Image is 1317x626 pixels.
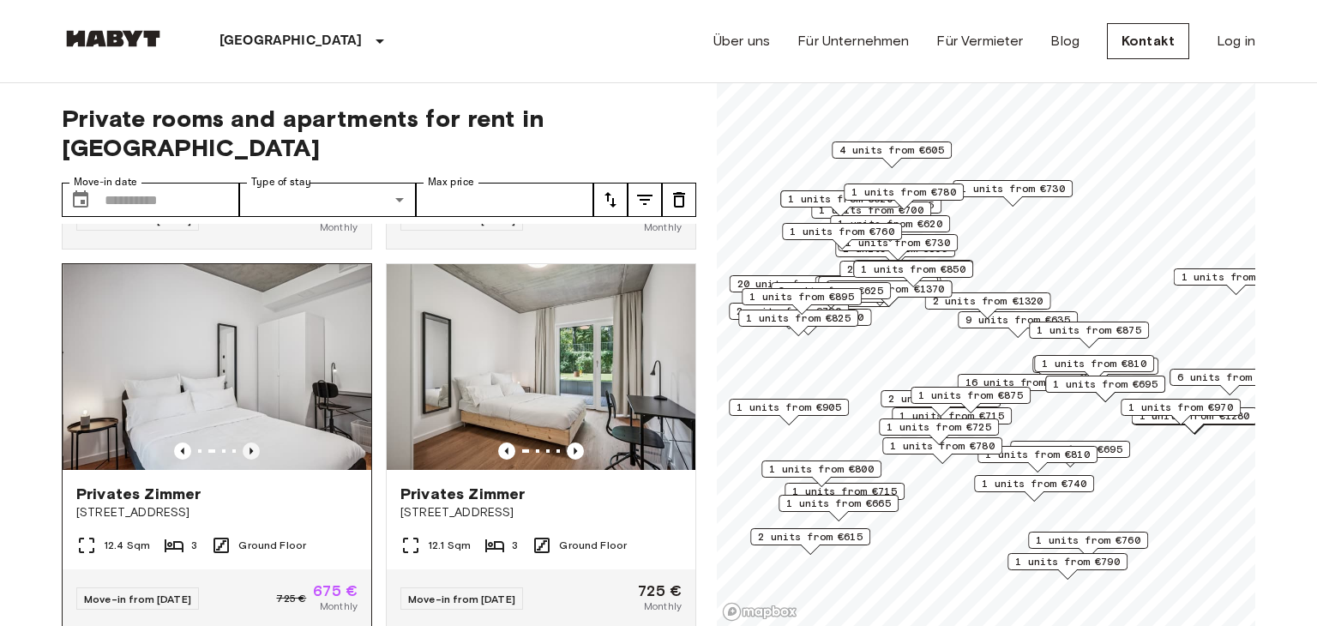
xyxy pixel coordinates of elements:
span: 1 units from €620 [788,191,893,207]
span: 2 units from €1320 [933,293,1043,309]
span: 2 units from €655 [847,262,952,277]
div: Map marker [839,261,959,287]
a: Blog [1050,31,1079,51]
span: Privates Zimmer [400,484,525,504]
span: 1 units from €715 [899,408,1004,424]
span: 725 € [276,591,306,606]
span: Ground Floor [238,538,306,553]
span: 1 units from €875 [918,388,1023,403]
span: 4 units from €605 [839,142,944,158]
div: Map marker [729,303,849,329]
span: 675 € [313,583,358,599]
span: 1 units from €790 [1015,554,1120,569]
span: 2 units from €865 [888,391,993,406]
div: Map marker [958,311,1078,338]
span: 20 units from €655 [737,276,848,292]
a: Für Vermieter [936,31,1023,51]
div: Map marker [738,310,858,336]
div: Map marker [977,446,1097,473]
label: Move-in date [74,175,137,190]
span: 1 units from €780 [890,438,995,454]
span: 1 units from €970 [1128,400,1233,415]
span: 1 units from €850 [861,262,965,277]
div: Map marker [827,280,953,307]
span: 1 units from €725 [887,419,991,435]
span: 1 units from €730 [845,235,950,250]
div: Map marker [844,184,964,210]
span: Monthly [320,220,358,235]
span: Monthly [644,220,682,235]
div: Map marker [882,437,1002,464]
a: Mapbox logo [722,602,797,622]
span: Move-in from [DATE] [408,593,515,605]
span: 2 units from €790 [737,304,841,319]
span: 1 units from €810 [985,447,1090,462]
span: Monthly [644,599,682,614]
label: Type of stay [251,175,311,190]
span: 12.1 Sqm [428,538,471,553]
span: 1 units from €905 [737,400,841,415]
div: Map marker [953,180,1073,207]
div: Map marker [815,276,941,303]
span: 1 units from €730 [960,181,1065,196]
div: Map marker [1034,355,1154,382]
span: 3 [512,538,518,553]
button: Previous image [243,442,260,460]
span: 1 units from €1200 [754,310,864,325]
span: 1 units from €895 [749,289,854,304]
span: [STREET_ADDRESS] [400,504,682,521]
div: Map marker [1007,553,1128,580]
div: Map marker [729,399,849,425]
div: Map marker [746,309,872,335]
span: Ground Floor [559,538,627,553]
span: [STREET_ADDRESS] [76,504,358,521]
div: Map marker [782,223,902,250]
span: 1 units from €825 [746,310,851,326]
div: Map marker [742,288,862,315]
span: Privates Zimmer [76,484,201,504]
div: Map marker [974,475,1094,502]
div: Map marker [925,292,1051,319]
button: Previous image [567,442,584,460]
div: Map marker [1028,532,1148,558]
div: Map marker [1029,322,1149,348]
img: Habyt [62,30,165,47]
div: Map marker [958,374,1084,400]
p: [GEOGRAPHIC_DATA] [219,31,363,51]
div: Map marker [832,141,952,168]
span: 1 units from €760 [1036,533,1140,548]
div: Map marker [761,460,881,487]
a: Für Unternehmen [797,31,909,51]
img: Marketing picture of unit DE-01-259-004-02Q [387,264,695,470]
span: 1 units from €875 [1037,322,1141,338]
span: 2 units from €615 [758,529,863,545]
span: 1 units from €1370 [834,281,945,297]
a: Über uns [713,31,770,51]
span: 1 units from €620 [838,216,942,232]
span: 1 units from €700 [819,202,923,218]
span: 9 units from €665 [826,277,930,292]
span: 1 units from €800 [769,461,874,477]
div: Map marker [1170,369,1290,395]
button: tune [628,183,662,217]
span: 1 units from €740 [982,476,1086,491]
div: Map marker [1121,399,1241,425]
span: 9 units from €635 [965,312,1070,328]
span: 1 units from €760 [790,224,894,239]
span: 1 units from €695 [1053,376,1158,392]
button: Previous image [498,442,515,460]
span: 12.4 Sqm [104,538,150,553]
span: 1 units from €780 [851,184,956,200]
span: 1 units from €1100 [1182,269,1292,285]
span: 2 units from €695 [1018,442,1122,457]
div: Map marker [780,190,900,217]
div: Map marker [750,528,870,555]
div: Map marker [835,240,955,267]
div: Map marker [1010,441,1130,467]
div: Map marker [1032,356,1152,382]
div: Map marker [1045,376,1165,402]
button: Choose date [63,183,98,217]
button: tune [662,183,696,217]
div: Map marker [881,390,1001,417]
a: Log in [1217,31,1255,51]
